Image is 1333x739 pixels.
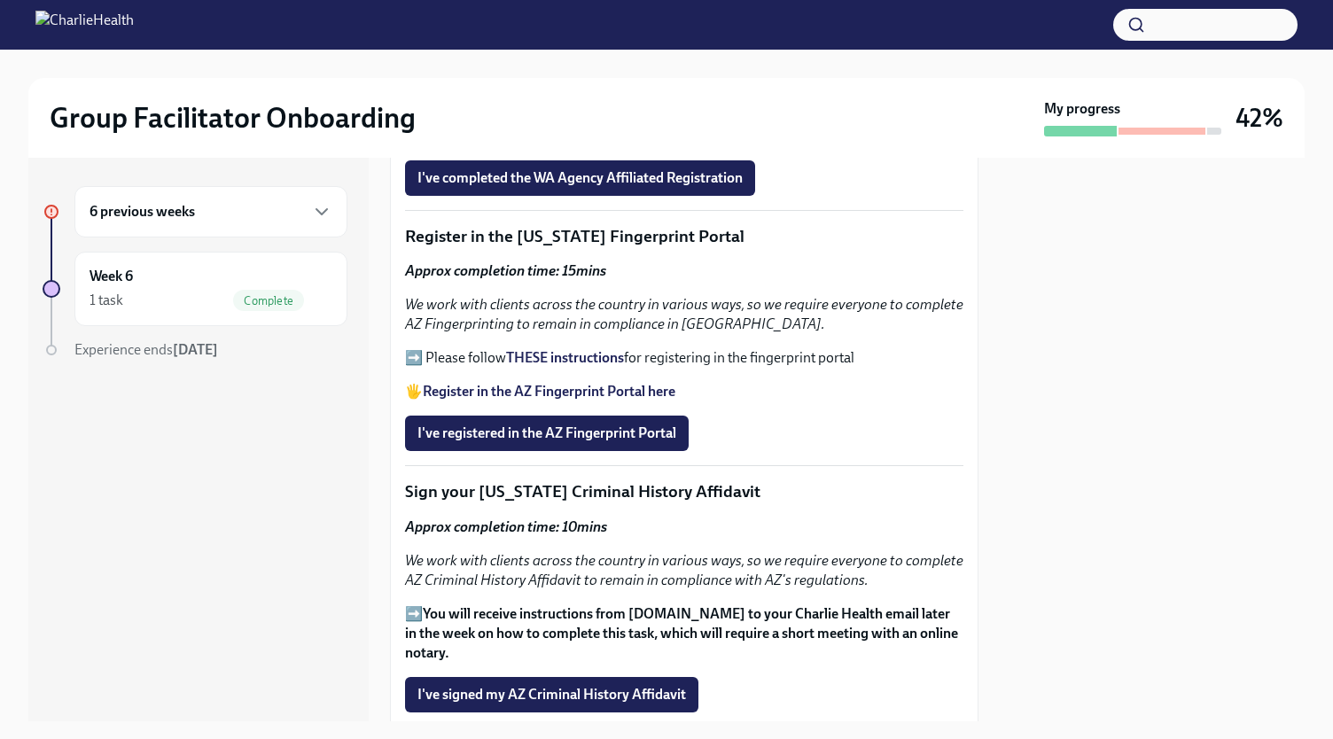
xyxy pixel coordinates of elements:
[405,480,963,503] p: Sign your [US_STATE] Criminal History Affidavit
[1044,99,1120,119] strong: My progress
[35,11,134,39] img: CharlieHealth
[405,348,963,368] p: ➡️ Please follow for registering in the fingerprint portal
[405,225,963,248] p: Register in the [US_STATE] Fingerprint Portal
[423,383,675,400] a: Register in the AZ Fingerprint Portal here
[417,424,676,442] span: I've registered in the AZ Fingerprint Portal
[1236,102,1283,134] h3: 42%
[173,341,218,358] strong: [DATE]
[405,552,963,588] em: We work with clients across the country in various ways, so we require everyone to complete AZ Cr...
[90,202,195,222] h6: 6 previous weeks
[405,416,689,451] button: I've registered in the AZ Fingerprint Portal
[405,518,607,535] strong: Approx completion time: 10mins
[405,677,698,712] button: I've signed my AZ Criminal History Affidavit
[50,100,416,136] h2: Group Facilitator Onboarding
[405,382,963,401] p: 🖐️
[405,604,963,663] p: ➡️
[405,296,963,332] em: We work with clients across the country in various ways, so we require everyone to complete AZ Fi...
[233,294,304,307] span: Complete
[417,686,686,704] span: I've signed my AZ Criminal History Affidavit
[405,262,606,279] strong: Approx completion time: 15mins
[90,267,133,286] h6: Week 6
[506,349,624,366] a: THESE instructions
[417,169,743,187] span: I've completed the WA Agency Affiliated Registration
[74,341,218,358] span: Experience ends
[90,291,123,310] div: 1 task
[74,186,347,237] div: 6 previous weeks
[43,252,347,326] a: Week 61 taskComplete
[405,160,755,196] button: I've completed the WA Agency Affiliated Registration
[405,605,958,661] strong: You will receive instructions from [DOMAIN_NAME] to your Charlie Health email later in the week o...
